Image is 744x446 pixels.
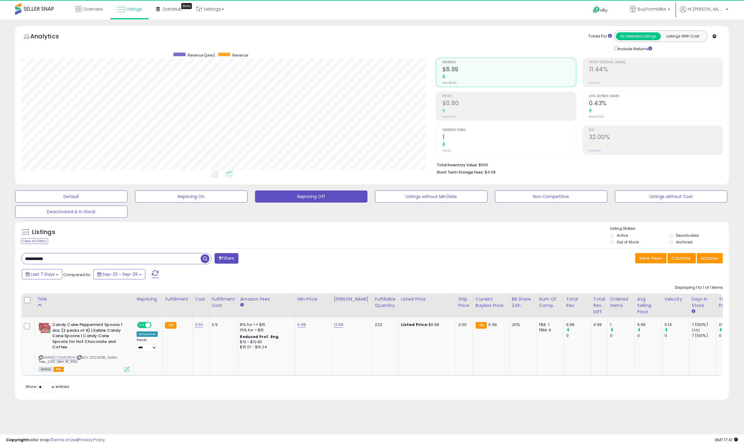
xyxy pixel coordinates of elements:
[589,115,603,119] small: Prev: 0.00%
[63,272,91,278] span: Compared to:
[442,81,457,85] small: Prev: $0.00
[188,53,215,58] span: Revenue (prev)
[671,255,691,261] span: Columns
[697,253,723,263] button: Actions
[39,322,51,334] img: 51VZYDuGVaL._SL40_.jpg
[539,322,559,327] div: FBA: 1
[566,333,591,338] div: 0
[442,100,576,108] h2: $0.80
[638,6,666,12] span: BuyFromMike
[617,233,628,238] label: Active
[437,162,478,168] b: Total Inventory Value:
[163,6,182,12] span: DataHub
[588,34,612,39] div: Totals For
[495,190,607,203] button: Non Competitive
[610,226,729,232] p: Listing States:
[240,340,290,345] div: $10 - $10.83
[32,228,55,236] h5: Listings
[195,322,203,328] a: 2.50
[589,129,723,132] span: ROI
[138,323,145,328] span: ON
[39,322,129,371] div: ASIN:
[692,333,716,338] div: 7 (100%)
[30,32,71,42] h5: Analytics
[240,302,244,308] small: Amazon Fees.
[589,134,723,142] h2: 32.00%
[458,322,468,327] div: 0.00
[240,322,290,327] div: 8% for <= $15
[240,345,290,350] div: $15.01 - $16.24
[600,8,608,13] span: Help
[692,322,716,327] div: 7 (100%)
[31,271,55,277] span: Last 7 Days
[442,95,576,98] span: Profit
[661,32,706,40] button: Listings With Cost
[610,333,635,338] div: 0
[437,161,718,168] li: $565
[665,322,689,327] div: 0.14
[137,338,158,352] div: Preset:
[512,296,534,309] div: BB Share 24h.
[83,6,103,12] span: Overview
[476,322,487,329] small: FBA
[298,296,329,302] div: Min Price
[589,66,723,74] h2: 11.44%
[442,115,457,119] small: Prev: $0.00
[93,269,145,279] button: Sep-23 - Sep-29
[298,322,306,328] a: 6.99
[566,322,591,327] div: 6.99
[442,66,576,74] h2: $6.99
[616,32,661,40] button: All Selected Listings
[212,296,235,309] div: Fulfillment Cost
[692,309,695,314] small: Days In Stock.
[442,149,451,152] small: Prev: 0
[181,3,192,9] div: Tooltip anchor
[539,296,561,309] div: Num of Comp.
[566,296,588,309] div: Total Rev.
[488,322,497,327] span: 6.99
[39,367,53,372] span: All listings currently available for purchase on Amazon
[668,253,696,263] button: Columns
[401,322,429,327] b: Listed Price:
[539,327,559,333] div: FBM: 6
[589,81,601,85] small: Prev: N/A
[102,271,138,277] span: Sep-23 - Sep-29
[635,253,667,263] button: Save View
[212,322,233,327] div: 3.9
[589,100,723,108] h2: 0.43%
[401,296,453,302] div: Listed Price
[52,322,126,352] b: Candy Cane Peppermint Spoons 1 doz (2 packs of 6) | Edible Candy Cane Spoons | Candy Cane Spoons ...
[195,296,207,302] div: Cost
[37,296,131,302] div: Title
[692,296,714,309] div: Days In Stock
[637,322,662,327] div: 6.99
[676,233,699,238] label: Deactivated
[610,45,659,52] div: Include Returns
[39,355,117,364] span: | SKU: 20221018_Dollar Tree_2.50_item #_656
[53,367,64,372] span: FBA
[150,323,160,328] span: OFF
[688,6,724,12] span: Hi [PERSON_NAME]
[215,253,238,264] button: Filters
[232,53,248,58] span: Revenue
[637,333,662,338] div: 0
[240,296,293,302] div: Amazon Fees
[458,296,471,309] div: Ship Price
[442,61,576,64] span: Revenue
[15,206,128,218] button: Deactivated & In Stock
[437,170,484,175] b: Short Term Storage Fees:
[719,322,743,327] div: 0.8
[126,6,142,12] span: Listings
[610,322,635,327] div: 1
[676,239,692,245] label: Archived
[593,6,600,14] i: Get Help
[375,296,396,309] div: Fulfillable Quantity
[334,322,344,328] a: 12.99
[588,2,620,20] a: Help
[719,296,741,309] div: Total Profit
[476,296,507,309] div: Current Buybox Price
[594,296,605,315] div: Total Rev. Diff.
[617,239,639,245] label: Out of Stock
[589,149,601,152] small: Prev: N/A
[334,296,370,302] div: [PERSON_NAME]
